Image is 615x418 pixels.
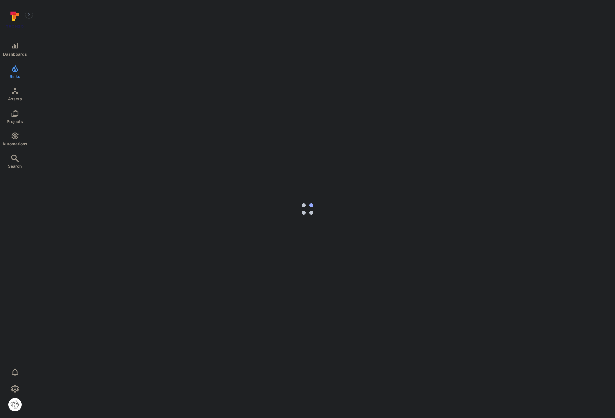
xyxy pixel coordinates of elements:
[25,11,33,19] button: Expand navigation menu
[3,52,27,57] span: Dashboards
[2,141,27,146] span: Automations
[8,164,22,169] span: Search
[8,398,22,411] img: ACg8ocIqQenU2zSVn4varczOTTpfOuOTqpqMYkpMWRLjejB-DtIEo7w=s96-c
[27,12,31,18] i: Expand navigation menu
[8,96,22,101] span: Assets
[8,398,22,411] div: Justin Kim
[7,119,23,124] span: Projects
[10,74,20,79] span: Risks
